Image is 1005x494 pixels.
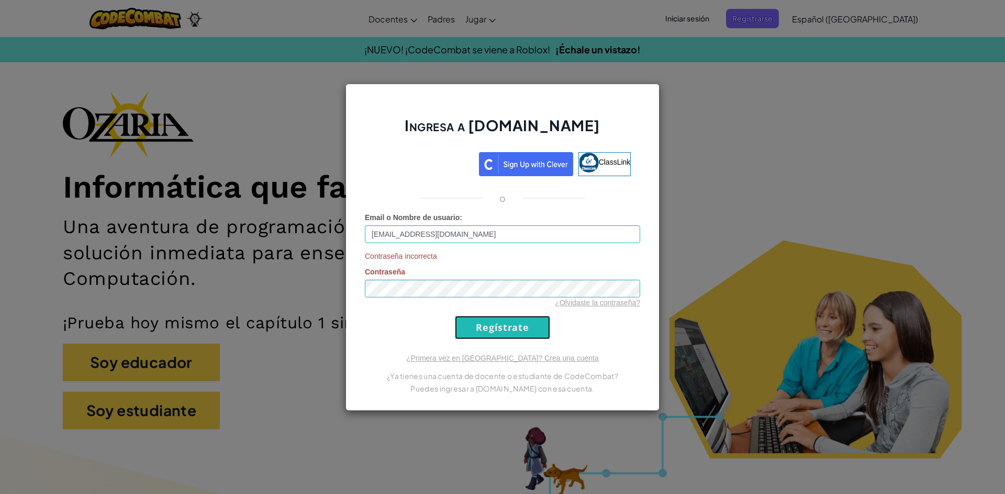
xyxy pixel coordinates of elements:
[365,268,405,276] span: Contraseña
[365,382,640,395] p: Puedes ingresar a [DOMAIN_NAME] con esa cuenta.
[365,212,462,223] label: :
[455,316,550,339] input: Regístrate
[369,151,479,174] iframe: Botón de Acceder con Google
[499,192,506,204] p: o
[365,370,640,382] p: ¿Ya tienes una cuenta de docente o estudiante de CodeCombat?
[365,116,640,146] h2: Ingresa a [DOMAIN_NAME]
[365,213,460,222] span: Email o Nombre de usuario
[599,157,631,166] span: ClassLink
[479,152,573,176] img: clever_sso_button@2x.png
[555,298,640,307] a: ¿Olvidaste la contraseña?
[365,251,640,261] span: Contraseña incorrecta
[579,153,599,173] img: classlink-logo-small.png
[406,354,599,362] a: ¿Primera vez en [GEOGRAPHIC_DATA]? Crea una cuenta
